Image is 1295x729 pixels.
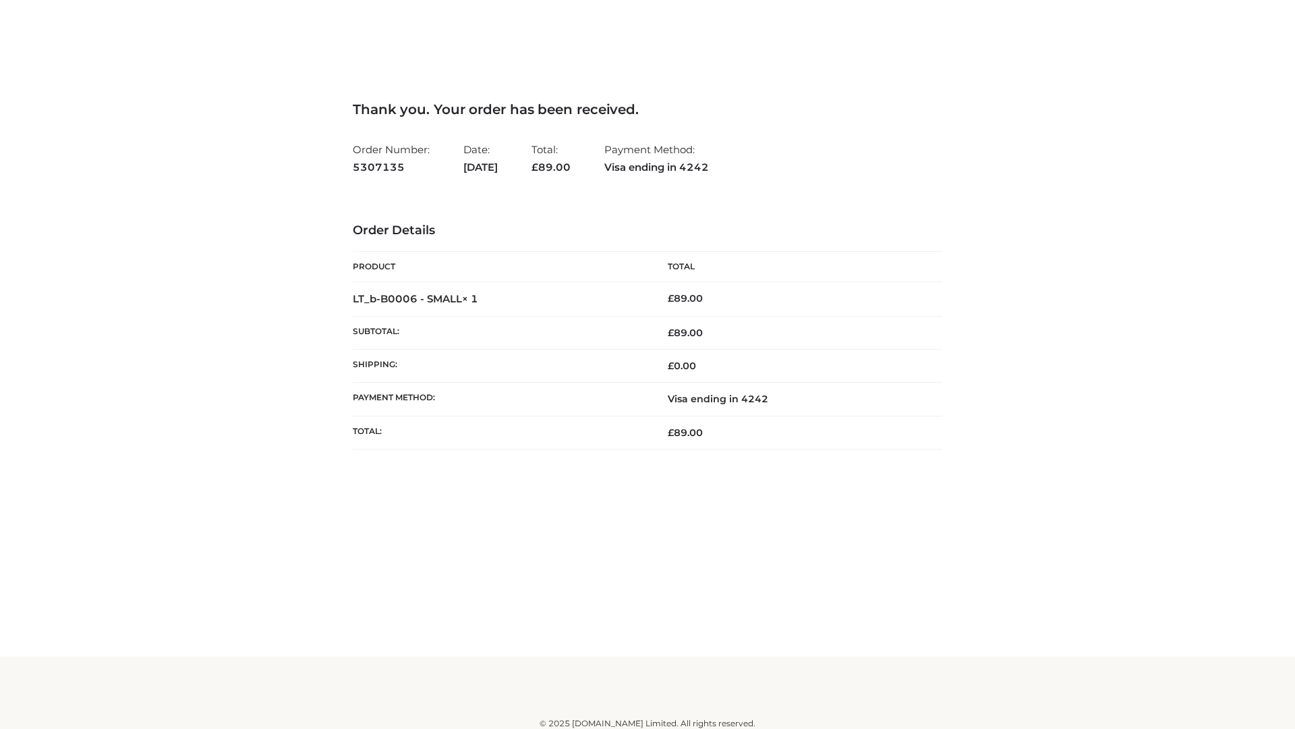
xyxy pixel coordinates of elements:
li: Payment Method: [604,138,709,179]
bdi: 89.00 [668,292,703,304]
strong: Visa ending in 4242 [604,159,709,176]
span: £ [668,292,674,304]
h3: Order Details [353,223,942,238]
li: Date: [463,138,498,179]
bdi: 0.00 [668,360,696,372]
span: 89.00 [668,327,703,339]
th: Total [647,252,942,282]
strong: × 1 [462,292,478,305]
th: Product [353,252,647,282]
th: Payment method: [353,383,647,416]
strong: [DATE] [463,159,498,176]
span: £ [668,360,674,372]
li: Order Number: [353,138,430,179]
span: £ [668,327,674,339]
th: Total: [353,416,647,449]
span: £ [531,161,538,173]
span: £ [668,427,674,439]
th: Shipping: [353,350,647,383]
th: Subtotal: [353,316,647,349]
td: Visa ending in 4242 [647,383,942,416]
strong: LT_b-B0006 - SMALL [353,292,478,305]
h3: Thank you. Your order has been received. [353,101,942,117]
span: 89.00 [531,161,571,173]
span: 89.00 [668,427,703,439]
strong: 5307135 [353,159,430,176]
li: Total: [531,138,571,179]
